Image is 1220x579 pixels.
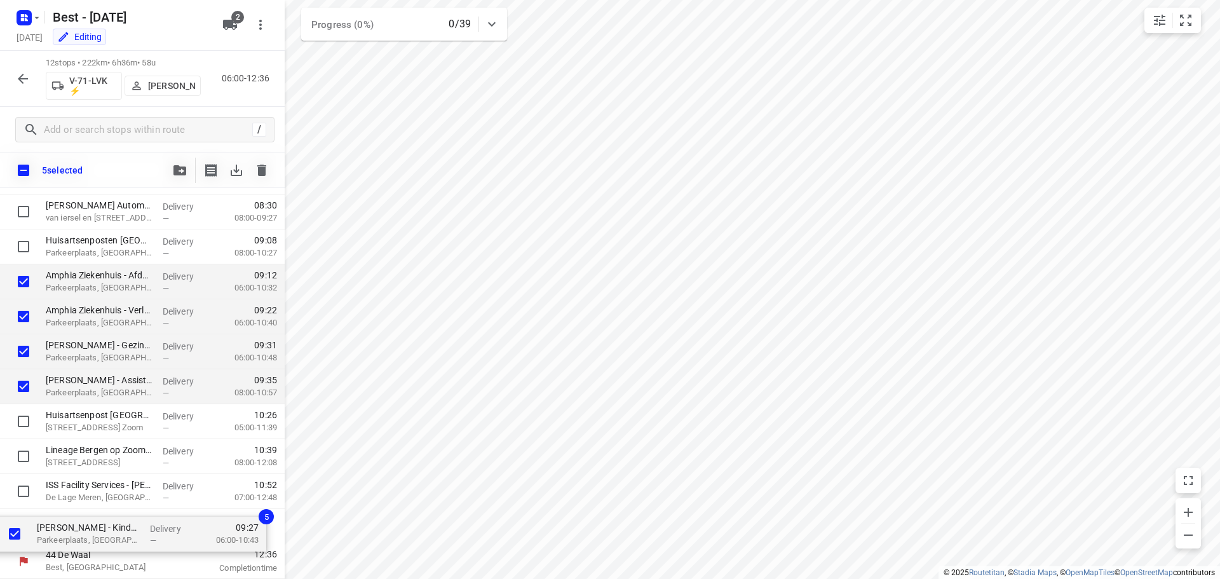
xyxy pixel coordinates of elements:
span: Progress (0%) [311,19,374,31]
span: Delete stops [249,158,274,183]
button: More [248,12,273,37]
h5: Project date [11,30,48,44]
button: Print shipping labels [198,158,224,183]
p: Best, [GEOGRAPHIC_DATA] [46,561,178,574]
button: Fit zoom [1173,8,1198,33]
div: / [252,123,266,137]
a: Routetitan [969,568,1005,577]
div: small contained button group [1144,8,1201,33]
a: OpenMapTiles [1066,568,1115,577]
span: Download stops [224,158,249,183]
p: 44 De Waal [46,548,178,561]
button: [PERSON_NAME] [125,76,201,96]
p: 06:00-12:36 [222,72,274,85]
p: Completion time [193,562,277,575]
a: Stadia Maps [1013,568,1057,577]
span: 2 [231,11,244,24]
p: 12 stops • 222km • 6h36m • 58u [46,57,201,69]
li: © 2025 , © , © © contributors [944,568,1215,577]
div: You are currently in edit mode. [57,31,102,43]
span: 12:36 [193,548,277,561]
input: Add or search stops within route [44,120,252,140]
p: V-71-LVK ⚡ [69,76,116,96]
button: 2 [217,12,243,37]
button: Map settings [1147,8,1172,33]
button: V-71-LVK ⚡ [46,72,122,100]
a: OpenStreetMap [1120,568,1173,577]
p: 5 selected [42,165,83,175]
div: Progress (0%)0/39 [301,8,507,41]
p: 0/39 [449,17,471,32]
h5: Rename [48,7,212,27]
p: [PERSON_NAME] [148,81,195,91]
